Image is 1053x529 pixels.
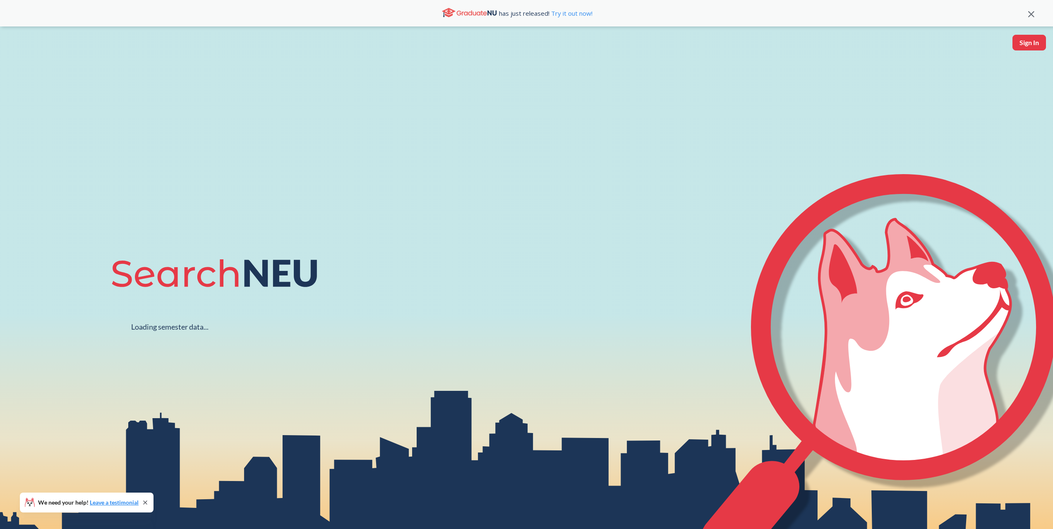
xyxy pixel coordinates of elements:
span: has just released! [499,9,592,18]
a: sandbox logo [8,35,28,62]
div: Loading semester data... [131,322,209,332]
img: sandbox logo [8,35,28,60]
a: Leave a testimonial [90,499,139,506]
button: Sign In [1012,35,1046,50]
a: Try it out now! [549,9,592,17]
span: We need your help! [38,500,139,505]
